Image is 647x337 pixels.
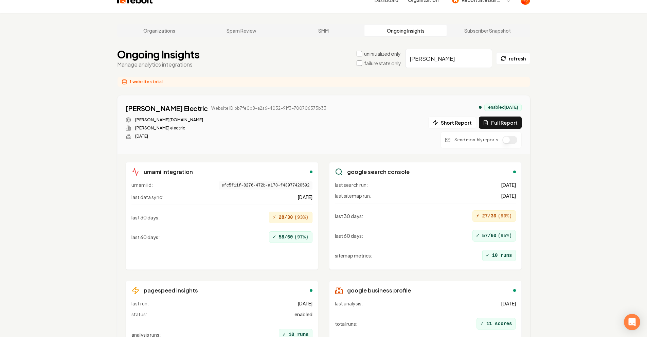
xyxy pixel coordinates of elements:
[486,251,489,260] span: ✓
[298,300,312,307] span: [DATE]
[501,181,516,188] span: [DATE]
[310,171,312,173] div: enabled
[335,192,371,199] span: last sitemap run:
[211,106,326,111] span: Website ID: bb7fe0b8-a2a6-4032-91f3-700706375b33
[131,194,163,200] span: last data sync:
[335,181,368,188] span: last search run:
[294,234,308,241] span: ( 97 %)
[130,79,131,85] span: 1
[283,25,365,36] a: SMM
[479,106,482,109] div: analytics enabled
[472,230,516,242] div: 57/60
[131,311,147,318] span: status:
[447,25,529,36] a: Subscriber Snapshot
[477,318,516,330] div: 11 scores
[482,250,516,261] div: 10 runs
[310,289,312,292] div: enabled
[405,49,492,68] input: Search by company name or website ID
[126,117,326,123] div: Website
[335,320,358,327] span: total runs :
[476,212,480,220] span: ⚡
[135,117,203,123] a: [PERSON_NAME][DOMAIN_NAME]
[131,214,160,221] span: last 30 days :
[131,300,149,307] span: last run:
[501,192,516,199] span: [DATE]
[479,117,522,129] button: Full Report
[273,233,276,241] span: ✓
[126,104,208,113] a: [PERSON_NAME] Electric
[132,79,163,85] span: websites total
[498,213,512,219] span: ( 90 %)
[298,194,312,200] span: [DATE]
[480,320,484,328] span: ✓
[117,60,200,69] p: Manage analytics integrations
[117,48,200,60] h1: Ongoing Insights
[144,286,198,295] h3: pagespeed insights
[498,232,512,239] span: ( 95 %)
[624,314,640,330] div: Open Intercom Messenger
[200,25,283,36] a: Spam Review
[454,137,498,143] p: Send monthly reports
[335,232,363,239] span: last 60 days :
[219,181,312,190] span: efc5f11f-8276-472b-a178-f43977420592
[347,168,410,176] h3: google search console
[131,234,160,241] span: last 60 days :
[428,117,476,129] button: Short Report
[294,311,312,318] span: enabled
[513,171,516,173] div: enabled
[335,252,373,259] span: sitemap metrics :
[476,232,480,240] span: ✓
[513,289,516,292] div: enabled
[484,104,522,111] div: enabled [DATE]
[269,212,312,223] div: 28/30
[144,168,193,176] h3: umami integration
[119,25,201,36] a: Organizations
[364,25,447,36] a: Ongoing Insights
[364,60,401,67] label: failure state only
[501,300,516,307] span: [DATE]
[294,214,308,221] span: ( 93 %)
[269,231,312,243] div: 58/60
[496,52,530,65] button: refresh
[131,181,153,190] span: umami id:
[273,213,276,221] span: ⚡
[347,286,411,295] h3: google business profile
[364,50,401,57] label: uninitialized only
[335,300,363,307] span: last analysis:
[472,210,516,222] div: 27/30
[335,213,363,219] span: last 30 days :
